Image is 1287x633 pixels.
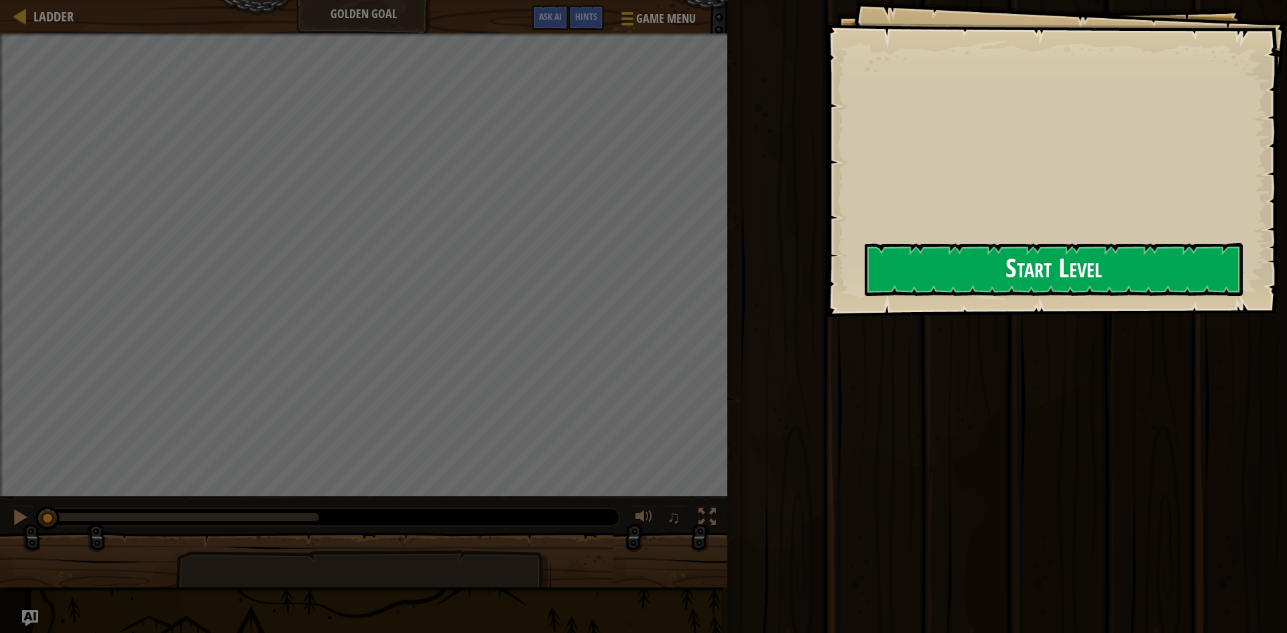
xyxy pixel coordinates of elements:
button: Adjust volume [631,505,658,533]
span: ♫ [667,507,680,527]
button: Game Menu [611,5,704,37]
span: Ladder [34,7,74,25]
span: Ask AI [539,10,562,23]
a: Ladder [27,7,74,25]
button: ♫ [664,505,687,533]
span: Hints [575,10,597,23]
button: Ask AI [532,5,568,30]
span: Game Menu [636,10,696,27]
button: Start Level [865,243,1243,296]
button: Ask AI [22,610,38,626]
button: Toggle fullscreen [694,505,721,533]
button: Ctrl + P: Pause [7,505,34,533]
